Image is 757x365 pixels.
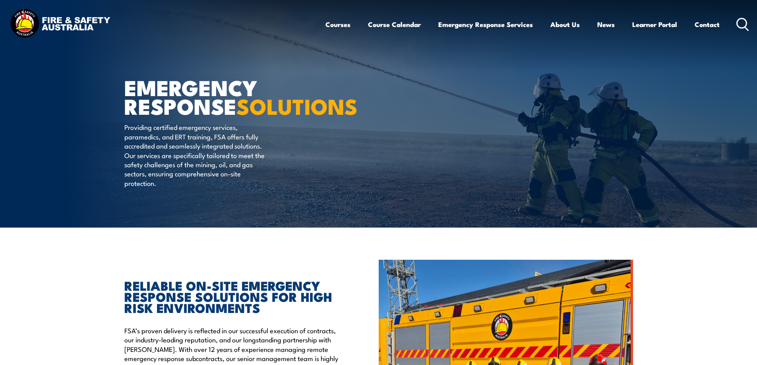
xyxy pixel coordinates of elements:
[124,78,321,115] h1: EMERGENCY RESPONSE
[124,122,269,187] p: Providing certified emergency services, paramedics, and ERT training, FSA offers fully accredited...
[368,14,421,35] a: Course Calendar
[236,89,358,122] strong: SOLUTIONS
[632,14,677,35] a: Learner Portal
[550,14,580,35] a: About Us
[695,14,720,35] a: Contact
[325,14,350,35] a: Courses
[438,14,533,35] a: Emergency Response Services
[597,14,615,35] a: News
[124,280,342,313] h2: RELIABLE ON-SITE EMERGENCY RESPONSE SOLUTIONS FOR HIGH RISK ENVIRONMENTS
